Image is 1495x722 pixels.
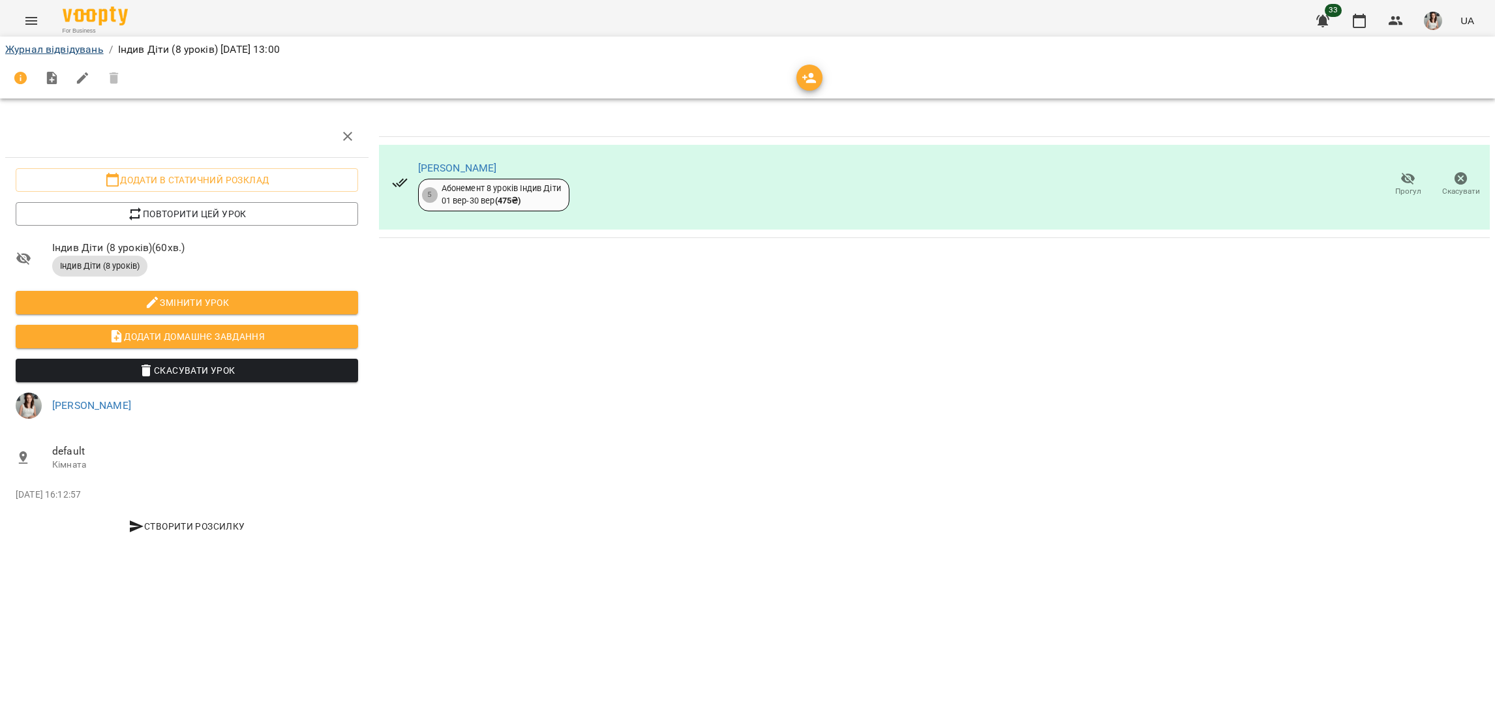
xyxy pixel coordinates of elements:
[63,27,128,35] span: For Business
[63,7,128,25] img: Voopty Logo
[16,202,358,226] button: Повторити цей урок
[26,329,348,344] span: Додати домашнє завдання
[1382,166,1434,203] button: Прогул
[1424,12,1442,30] img: 2a7e41675b8cddfc6659cbc34865a559.png
[1325,4,1342,17] span: 33
[26,206,348,222] span: Повторити цей урок
[52,399,131,412] a: [PERSON_NAME]
[16,515,358,538] button: Створити розсилку
[442,183,561,207] div: Абонемент 8 уроків Індив Діти 01 вер - 30 вер
[16,5,47,37] button: Menu
[16,489,358,502] p: [DATE] 16:12:57
[52,260,147,272] span: Індив Діти (8 уроків)
[422,187,438,203] div: 5
[26,363,348,378] span: Скасувати Урок
[21,519,353,534] span: Створити розсилку
[16,393,42,419] img: 2a7e41675b8cddfc6659cbc34865a559.png
[16,359,358,382] button: Скасувати Урок
[16,325,358,348] button: Додати домашнє завдання
[16,168,358,192] button: Додати в статичний розклад
[1434,166,1487,203] button: Скасувати
[52,459,358,472] p: Кімната
[495,196,521,205] b: ( 475 ₴ )
[1395,186,1421,197] span: Прогул
[1460,14,1474,27] span: UA
[26,295,348,310] span: Змінити урок
[16,291,358,314] button: Змінити урок
[52,444,358,459] span: default
[109,42,113,57] li: /
[5,42,1490,57] nav: breadcrumb
[418,162,497,174] a: [PERSON_NAME]
[118,42,280,57] p: Індив Діти (8 уроків) [DATE] 13:00
[5,43,104,55] a: Журнал відвідувань
[26,172,348,188] span: Додати в статичний розклад
[1442,186,1480,197] span: Скасувати
[1455,8,1479,33] button: UA
[52,240,358,256] span: Індив Діти (8 уроків) ( 60 хв. )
